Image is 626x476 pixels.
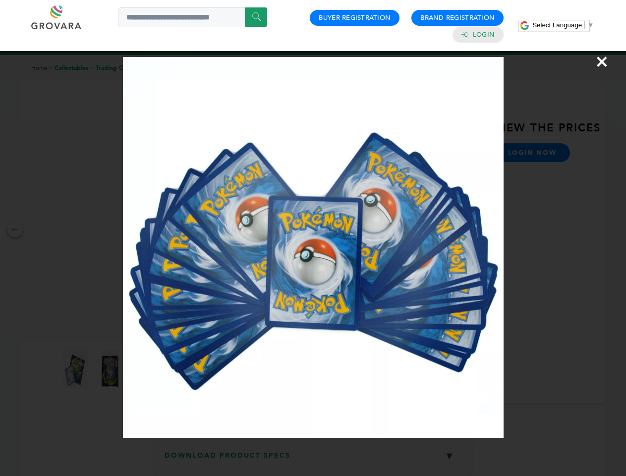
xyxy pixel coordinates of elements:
[473,30,495,39] a: Login
[587,21,594,29] span: ▼
[420,13,495,22] a: Brand Registration
[319,13,391,22] a: Buyer Registration
[532,21,594,29] a: Select Language​
[123,57,504,438] img: Image Preview
[584,21,585,29] span: ​
[118,7,267,27] input: Search a product or brand...
[595,48,609,75] span: ×
[532,21,582,29] span: Select Language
